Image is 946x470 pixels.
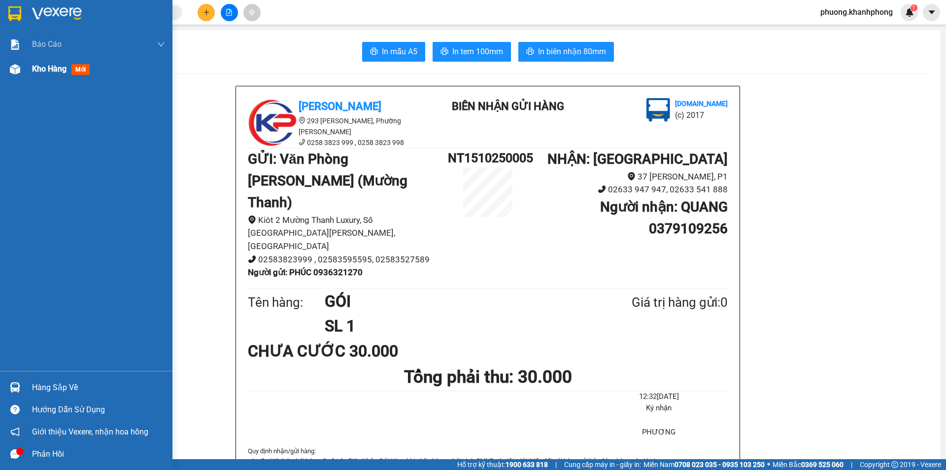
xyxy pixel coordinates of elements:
img: icon-new-feature [905,8,914,17]
b: [PERSON_NAME] [12,64,56,110]
span: caret-down [927,8,936,17]
span: phone [299,139,305,145]
span: message [10,449,20,459]
li: (c) 2017 [83,47,135,59]
span: copyright [891,461,898,468]
span: phone [598,185,606,193]
h1: GÓI [325,289,584,314]
span: | [851,459,852,470]
span: down [157,40,165,48]
span: plus [203,9,210,16]
button: plus [198,4,215,21]
span: mới [71,64,90,75]
span: 1 [912,4,915,11]
h1: NT1510250005 [448,148,528,168]
div: Phản hồi [32,447,165,462]
span: In mẫu A5 [382,45,417,58]
span: Báo cáo [32,38,62,50]
strong: 0369 525 060 [801,461,844,469]
span: printer [440,47,448,57]
b: Người nhận : QUANG 0379109256 [600,199,728,237]
img: warehouse-icon [10,382,20,393]
button: file-add [221,4,238,21]
b: [DOMAIN_NAME] [83,37,135,45]
li: Kiôt 2 Mường Thanh Luxury, Số [GEOGRAPHIC_DATA][PERSON_NAME], [GEOGRAPHIC_DATA] [248,214,448,253]
span: notification [10,427,20,436]
li: PHƯƠNG [590,427,728,438]
span: file-add [226,9,233,16]
span: question-circle [10,405,20,414]
span: environment [627,172,636,181]
span: Miền Bắc [773,459,844,470]
img: solution-icon [10,39,20,50]
i: Quý Khách phải báo mã số trên Biên Nhận Gửi Hàng khi nhận hàng, phải trình CMND và giấy giới thiệ... [260,457,656,465]
span: environment [248,216,256,224]
b: GỬI : Văn Phòng [PERSON_NAME] (Mường Thanh) [248,151,407,211]
strong: 0708 023 035 - 0935 103 250 [675,461,765,469]
span: Giới thiệu Vexere, nhận hoa hồng [32,426,148,438]
span: In tem 100mm [452,45,503,58]
button: printerIn mẫu A5 [362,42,425,62]
li: 02633 947 947, 02633 541 888 [528,183,728,196]
h1: SL 1 [325,314,584,338]
span: Kho hàng [32,64,67,73]
button: caret-down [923,4,940,21]
div: CHƯA CƯỚC 30.000 [248,339,406,363]
span: Miền Nam [643,459,765,470]
b: [DOMAIN_NAME] [675,100,728,108]
li: Ký nhận [590,402,728,414]
div: Hướng dẫn sử dụng [32,402,165,417]
div: Tên hàng: [248,292,325,313]
b: NHẬN : [GEOGRAPHIC_DATA] [547,151,728,167]
span: phone [248,255,256,263]
span: printer [526,47,534,57]
button: printerIn biên nhận 80mm [518,42,614,62]
img: logo.jpg [107,12,131,36]
span: ⚪️ [767,463,770,467]
img: logo.jpg [248,98,297,147]
b: BIÊN NHẬN GỬI HÀNG [452,100,564,112]
b: BIÊN NHẬN GỬI HÀNG [64,14,95,78]
button: printerIn tem 100mm [433,42,511,62]
img: warehouse-icon [10,64,20,74]
strong: 1900 633 818 [506,461,548,469]
li: (c) 2017 [675,109,728,121]
button: aim [243,4,261,21]
span: In biên nhận 80mm [538,45,606,58]
span: | [555,459,557,470]
span: printer [370,47,378,57]
span: Hỗ trợ kỹ thuật: [457,459,548,470]
b: [PERSON_NAME] [299,100,381,112]
img: logo.jpg [646,98,670,122]
li: 12:32[DATE] [590,391,728,403]
span: environment [299,117,305,124]
b: Người gửi : PHÚC 0936321270 [248,267,363,277]
li: 293 [PERSON_NAME], Phường [PERSON_NAME] [248,115,425,137]
span: Cung cấp máy in - giấy in: [564,459,641,470]
li: 02583823999 , 02583595595, 02583527589 [248,253,448,266]
sup: 1 [911,4,917,11]
div: Giá trị hàng gửi: 0 [584,292,728,313]
li: 0258 3823 999 , 0258 3823 998 [248,137,425,148]
span: phuong.khanhphong [812,6,901,18]
li: 37 [PERSON_NAME], P1 [528,170,728,183]
span: aim [248,9,255,16]
h1: Tổng phải thu: 30.000 [248,363,728,391]
img: logo.jpg [12,12,62,62]
div: Hàng sắp về [32,380,165,395]
img: logo-vxr [8,6,21,21]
